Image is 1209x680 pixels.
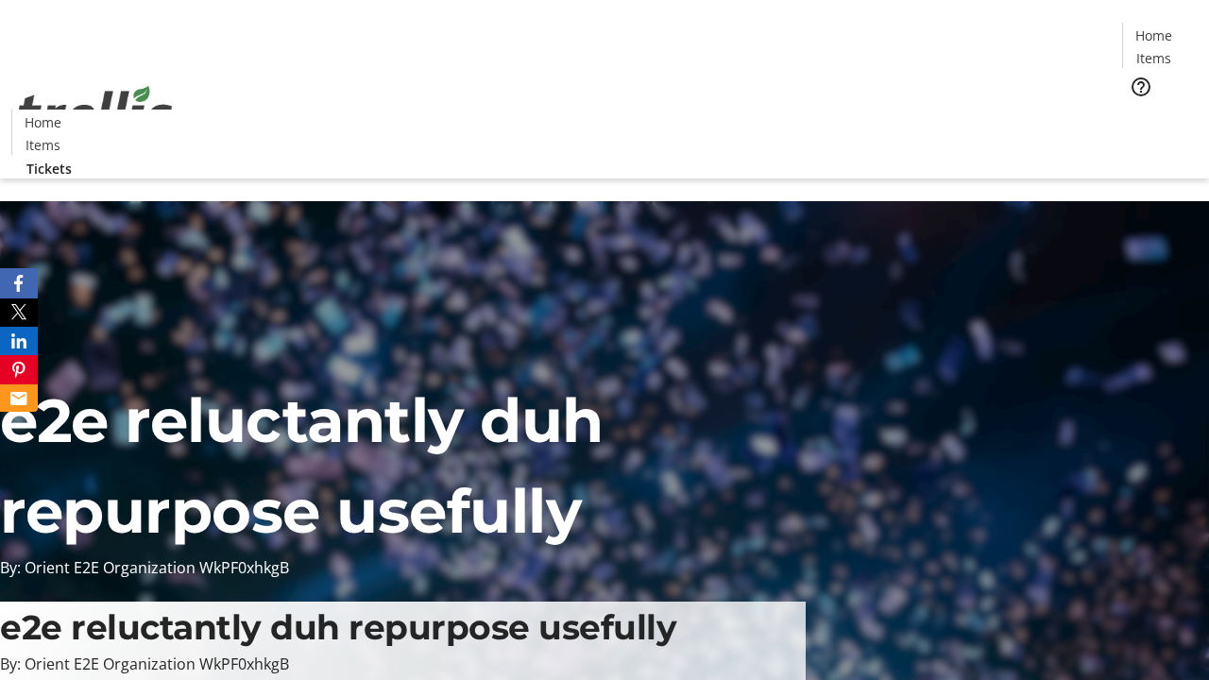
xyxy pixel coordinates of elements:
[26,135,60,155] span: Items
[12,135,73,155] a: Items
[1122,110,1198,129] a: Tickets
[11,159,87,178] a: Tickets
[1135,25,1172,45] span: Home
[11,65,179,160] img: Orient E2E Organization WkPF0xhkgB's Logo
[1137,110,1183,129] span: Tickets
[1123,48,1183,68] a: Items
[12,112,73,132] a: Home
[1122,68,1160,106] button: Help
[1136,48,1171,68] span: Items
[25,112,61,132] span: Home
[1123,25,1183,45] a: Home
[26,159,72,178] span: Tickets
